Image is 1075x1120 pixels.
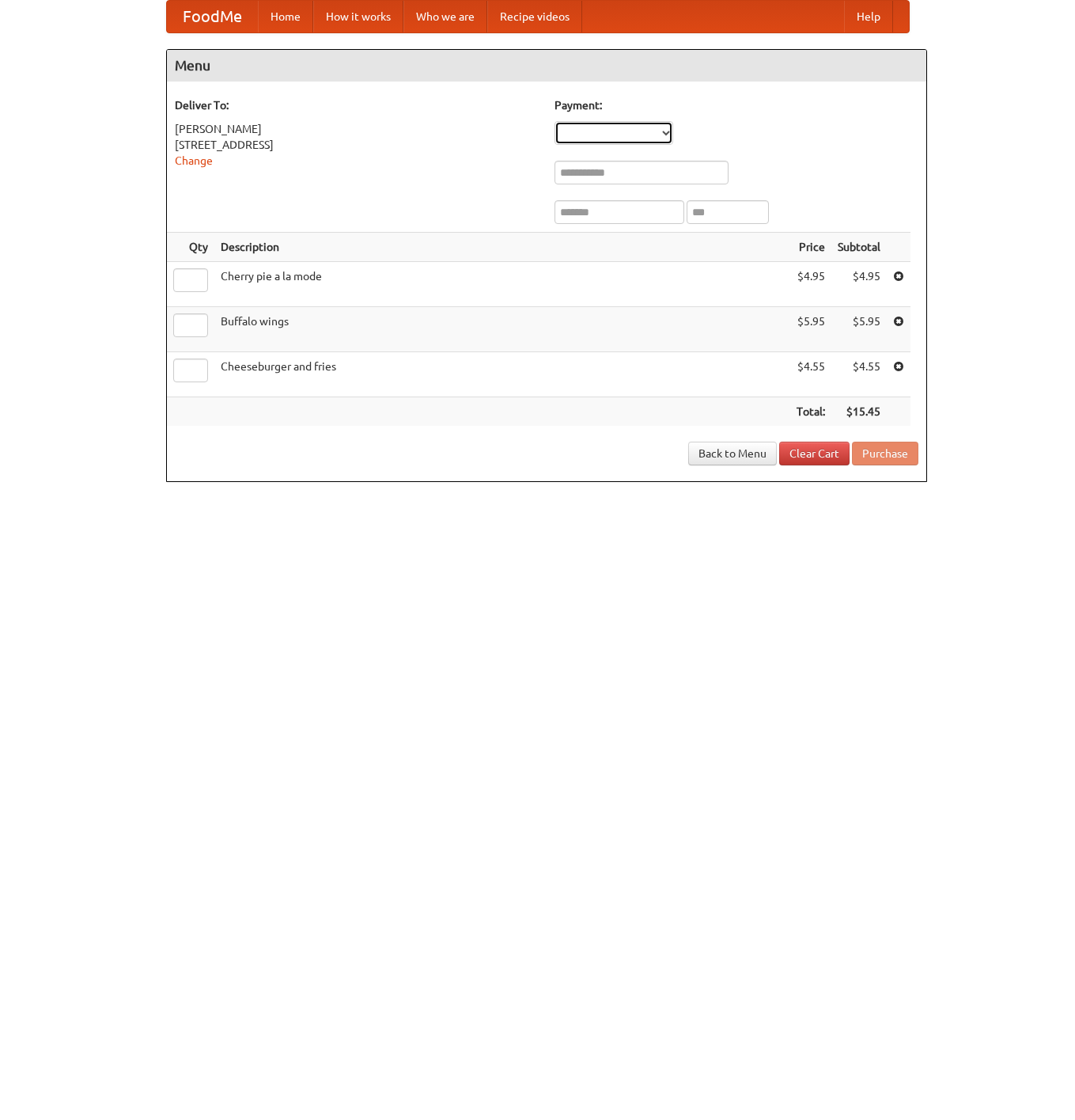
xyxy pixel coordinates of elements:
[258,1,313,32] a: Home
[175,97,539,113] h5: Deliver To:
[313,1,403,32] a: How it works
[790,233,831,262] th: Price
[790,307,831,352] td: $5.95
[831,352,887,397] td: $4.55
[214,307,790,352] td: Buffalo wings
[790,352,831,397] td: $4.55
[831,233,887,262] th: Subtotal
[831,397,887,427] th: $15.45
[790,262,831,307] td: $4.95
[790,397,831,427] th: Total:
[214,352,790,397] td: Cheeseburger and fries
[844,1,893,32] a: Help
[175,121,539,137] div: [PERSON_NAME]
[403,1,487,32] a: Who we are
[167,1,258,32] a: FoodMe
[779,442,850,465] a: Clear Cart
[175,137,539,153] div: [STREET_ADDRESS]
[214,233,790,262] th: Description
[831,307,887,352] td: $5.95
[555,97,918,113] h5: Payment:
[831,262,887,307] td: $4.95
[852,442,918,465] button: Purchase
[214,262,790,307] td: Cherry pie a la mode
[175,154,213,167] a: Change
[167,50,926,82] h4: Menu
[688,442,777,465] a: Back to Menu
[167,233,214,262] th: Qty
[487,1,582,32] a: Recipe videos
